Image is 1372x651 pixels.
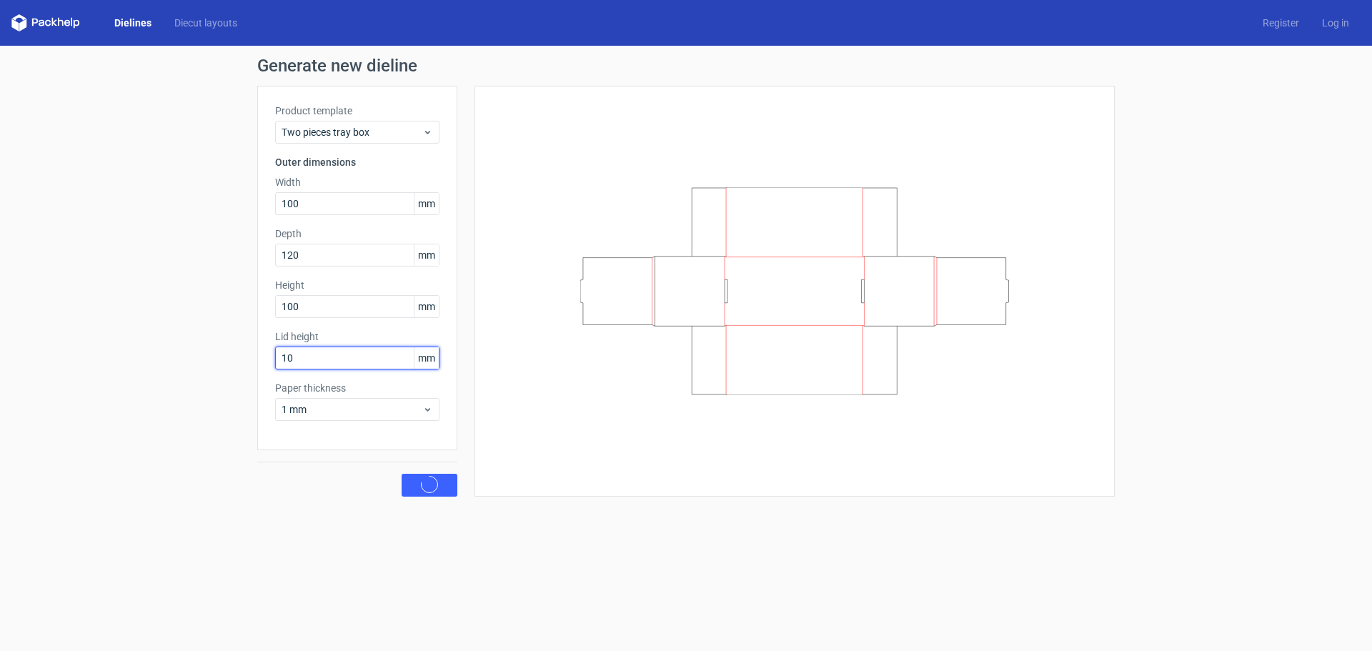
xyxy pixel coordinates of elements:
[103,16,163,30] a: Dielines
[282,125,422,139] span: Two pieces tray box
[275,329,439,344] label: Lid height
[275,227,439,241] label: Depth
[275,155,439,169] h3: Outer dimensions
[414,347,439,369] span: mm
[163,16,249,30] a: Diecut layouts
[414,193,439,214] span: mm
[275,381,439,395] label: Paper thickness
[257,57,1115,74] h1: Generate new dieline
[1251,16,1311,30] a: Register
[275,278,439,292] label: Height
[275,175,439,189] label: Width
[275,104,439,118] label: Product template
[414,296,439,317] span: mm
[282,402,422,417] span: 1 mm
[414,244,439,266] span: mm
[1311,16,1361,30] a: Log in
